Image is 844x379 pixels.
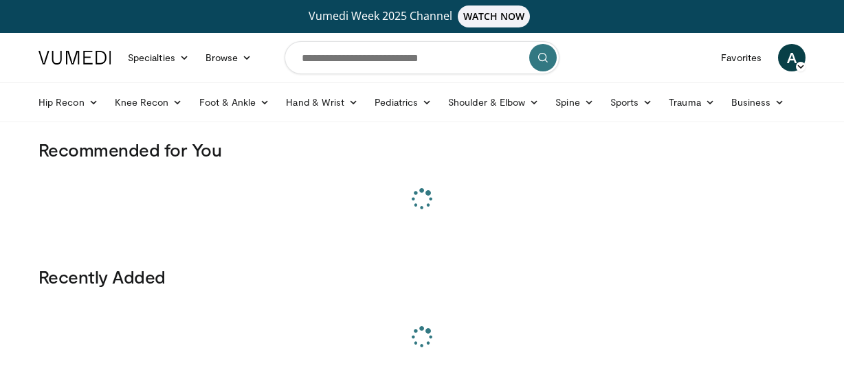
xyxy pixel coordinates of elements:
[38,51,111,65] img: VuMedi Logo
[197,44,260,71] a: Browse
[38,139,806,161] h3: Recommended for You
[713,44,770,71] a: Favorites
[285,41,559,74] input: Search topics, interventions
[660,89,723,116] a: Trauma
[458,5,531,27] span: WATCH NOW
[278,89,366,116] a: Hand & Wrist
[38,266,806,288] h3: Recently Added
[120,44,197,71] a: Specialties
[547,89,601,116] a: Spine
[30,89,107,116] a: Hip Recon
[41,5,803,27] a: Vumedi Week 2025 ChannelWATCH NOW
[107,89,191,116] a: Knee Recon
[723,89,793,116] a: Business
[602,89,661,116] a: Sports
[440,89,547,116] a: Shoulder & Elbow
[191,89,278,116] a: Foot & Ankle
[366,89,440,116] a: Pediatrics
[778,44,806,71] a: A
